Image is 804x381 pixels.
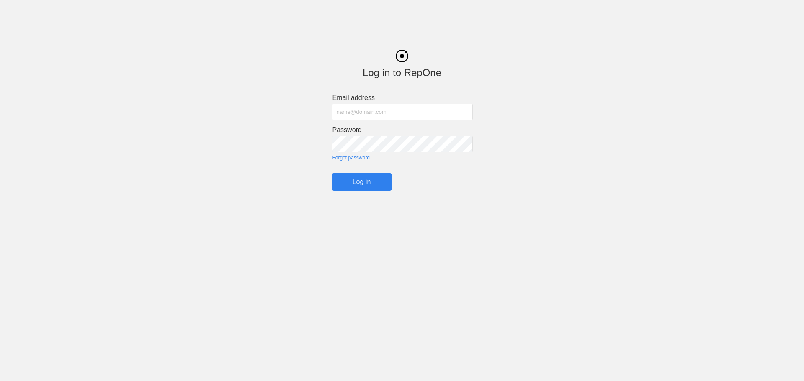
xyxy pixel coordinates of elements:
label: Password [332,126,473,134]
div: Log in to RepOne [332,67,473,79]
label: Email address [332,94,473,102]
img: black_logo.png [396,50,408,62]
iframe: Chat Widget [762,341,804,381]
a: Forgot password [332,155,473,161]
input: Log in [332,173,392,191]
input: name@domain.com [332,104,473,120]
